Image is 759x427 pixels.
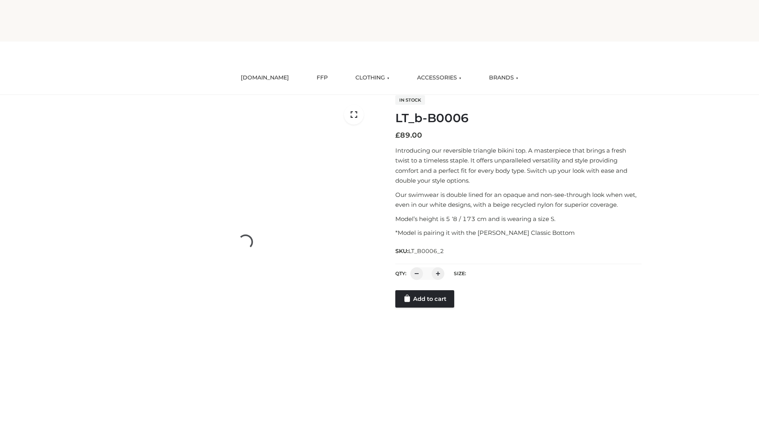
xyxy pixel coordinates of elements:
label: Size: [454,270,466,276]
p: Our swimwear is double lined for an opaque and non-see-through look when wet, even in our white d... [395,190,642,210]
p: Model’s height is 5 ‘8 / 173 cm and is wearing a size S. [395,214,642,224]
span: LT_B0006_2 [408,248,444,255]
span: SKU: [395,246,445,256]
a: [DOMAIN_NAME] [235,69,295,87]
p: *Model is pairing it with the [PERSON_NAME] Classic Bottom [395,228,642,238]
a: BRANDS [483,69,524,87]
a: ACCESSORIES [411,69,467,87]
a: Add to cart [395,290,454,308]
h1: LT_b-B0006 [395,111,642,125]
a: CLOTHING [349,69,395,87]
label: QTY: [395,270,406,276]
bdi: 89.00 [395,131,422,140]
a: FFP [311,69,334,87]
span: In stock [395,95,425,105]
p: Introducing our reversible triangle bikini top. A masterpiece that brings a fresh twist to a time... [395,145,642,186]
span: £ [395,131,400,140]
